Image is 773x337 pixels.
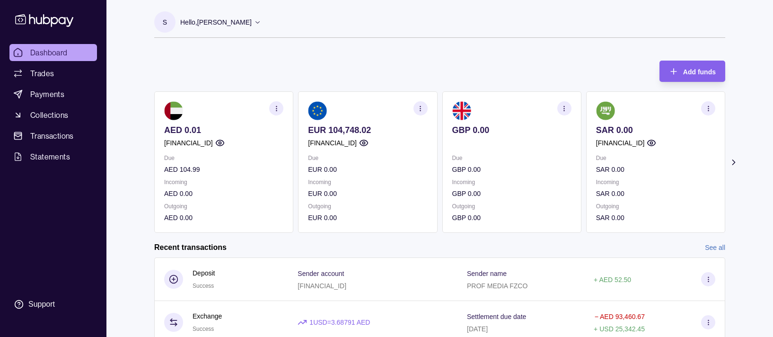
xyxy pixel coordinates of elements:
p: Hello, [PERSON_NAME] [180,17,252,27]
button: Add funds [659,61,725,82]
span: Trades [30,68,54,79]
p: Due [164,153,283,163]
img: eu [308,101,327,120]
a: Trades [9,65,97,82]
a: Statements [9,148,97,165]
span: Collections [30,109,68,121]
p: [FINANCIAL_ID] [308,138,357,148]
img: sa [596,101,615,120]
p: Outgoing [164,201,283,212]
p: AED 0.00 [164,213,283,223]
p: EUR 104,748.02 [308,125,427,135]
p: SAR 0.00 [596,213,715,223]
p: Incoming [308,177,427,187]
p: Exchange [193,311,222,321]
a: Dashboard [9,44,97,61]
p: GBP 0.00 [452,125,571,135]
p: AED 0.00 [164,188,283,199]
img: gb [452,101,471,120]
p: Due [596,153,715,163]
p: S [163,17,167,27]
p: + USD 25,342.45 [594,325,645,333]
p: 1 USD = 3.68791 AED [309,317,370,328]
p: GBP 0.00 [452,188,571,199]
p: GBP 0.00 [452,164,571,175]
a: Support [9,294,97,314]
p: [DATE] [467,325,488,333]
p: Outgoing [452,201,571,212]
a: Payments [9,86,97,103]
p: EUR 0.00 [308,164,427,175]
img: ae [164,101,183,120]
p: Due [452,153,571,163]
span: Success [193,326,214,332]
p: Settlement due date [467,313,526,320]
p: Sender name [467,270,507,277]
p: Incoming [452,177,571,187]
span: Dashboard [30,47,68,58]
p: SAR 0.00 [596,164,715,175]
span: Success [193,283,214,289]
span: Transactions [30,130,74,142]
p: Outgoing [308,201,427,212]
span: Add funds [683,68,716,76]
p: [FINANCIAL_ID] [596,138,645,148]
p: AED 0.01 [164,125,283,135]
a: See all [705,242,725,253]
p: GBP 0.00 [452,213,571,223]
span: Payments [30,89,64,100]
p: EUR 0.00 [308,213,427,223]
p: [FINANCIAL_ID] [164,138,213,148]
a: Collections [9,106,97,124]
h2: Recent transactions [154,242,227,253]
a: Transactions [9,127,97,144]
p: Incoming [596,177,715,187]
p: Sender account [298,270,344,277]
p: Due [308,153,427,163]
span: Statements [30,151,70,162]
p: SAR 0.00 [596,125,715,135]
div: Support [28,299,55,310]
p: AED 104.99 [164,164,283,175]
p: Outgoing [596,201,715,212]
p: SAR 0.00 [596,188,715,199]
p: [FINANCIAL_ID] [298,282,346,290]
p: EUR 0.00 [308,188,427,199]
p: − AED 93,460.67 [595,313,645,320]
p: + AED 52.50 [594,276,631,284]
p: Deposit [193,268,215,278]
p: PROF MEDIA FZCO [467,282,527,290]
p: Incoming [164,177,283,187]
